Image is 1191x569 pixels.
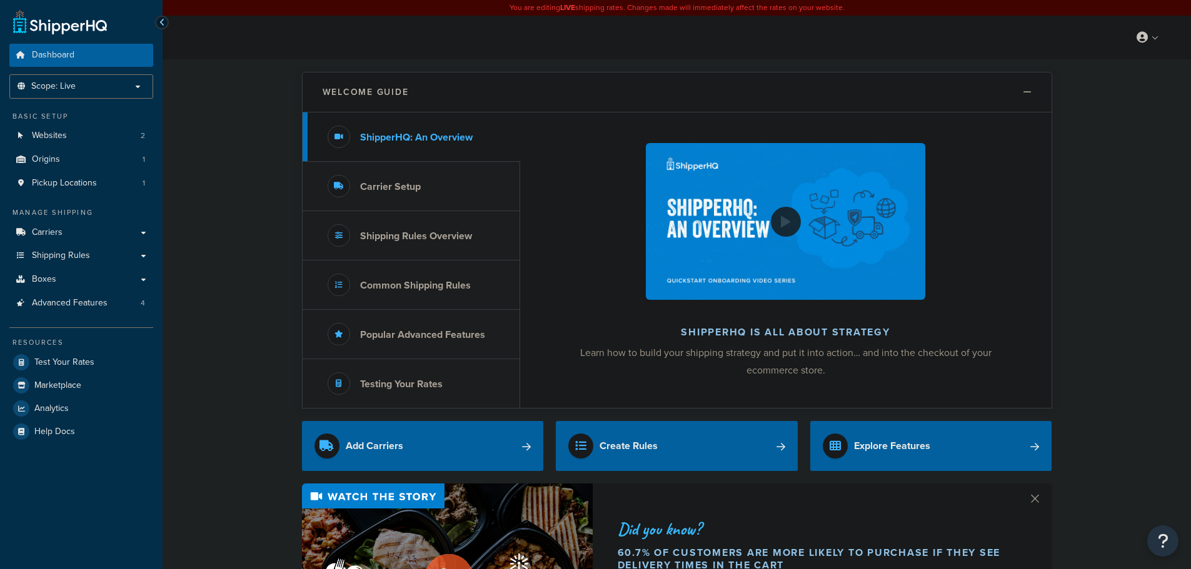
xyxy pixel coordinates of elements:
h3: ShipperHQ: An Overview [360,132,473,143]
span: Learn how to build your shipping strategy and put it into action… and into the checkout of your e... [580,345,992,377]
a: Test Your Rates [9,351,153,374]
span: Websites [32,131,67,141]
a: Pickup Locations1 [9,172,153,195]
a: Shipping Rules [9,244,153,267]
a: Add Carriers [302,421,544,471]
li: Advanced Features [9,292,153,315]
span: Shipping Rules [32,250,90,261]
span: Boxes [32,274,56,285]
div: Manage Shipping [9,207,153,218]
div: Explore Features [854,437,930,455]
h3: Popular Advanced Features [360,329,485,340]
b: LIVE [560,2,575,13]
a: Advanced Features4 [9,292,153,315]
a: Explore Features [810,421,1052,471]
a: Websites2 [9,124,153,147]
span: Test Your Rates [34,357,94,368]
span: Dashboard [32,50,74,61]
a: Marketplace [9,374,153,397]
h2: ShipperHQ is all about strategy [553,327,1018,338]
h3: Testing Your Rates [360,379,443,390]
a: Carriers [9,221,153,244]
div: Basic Setup [9,111,153,122]
span: 1 [143,178,145,189]
span: Carriers [32,227,63,238]
div: Did you know? [618,520,1013,538]
div: Add Carriers [346,437,403,455]
span: Origins [32,154,60,165]
img: ShipperHQ is all about strategy [646,143,925,300]
a: Dashboard [9,44,153,67]
li: Websites [9,124,153,147]
span: Help Docs [34,427,75,437]
div: Create Rules [600,437,658,455]
h3: Shipping Rules Overview [360,230,472,242]
button: Open Resource Center [1147,525,1178,557]
span: Scope: Live [31,81,76,92]
a: Create Rules [556,421,798,471]
a: Origins1 [9,148,153,171]
span: Pickup Locations [32,178,97,189]
a: Help Docs [9,420,153,443]
div: Resources [9,337,153,348]
h2: Welcome Guide [323,87,409,97]
h3: Common Shipping Rules [360,280,471,291]
span: 4 [141,298,145,309]
h3: Carrier Setup [360,181,421,192]
span: Analytics [34,403,69,414]
a: Analytics [9,397,153,420]
li: Pickup Locations [9,172,153,195]
span: 1 [143,154,145,165]
li: Origins [9,148,153,171]
span: Advanced Features [32,298,108,309]
span: Marketplace [34,380,81,391]
span: 2 [141,131,145,141]
a: Boxes [9,268,153,291]
button: Welcome Guide [303,72,1052,112]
